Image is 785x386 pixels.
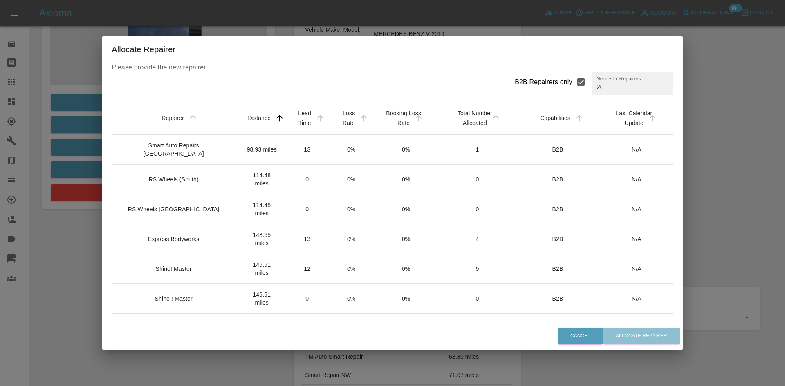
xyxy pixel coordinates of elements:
td: 0% [373,194,439,224]
td: 148.55 miles [239,224,285,254]
td: 149.91 miles [239,284,285,314]
button: Cancel [558,328,603,344]
td: 0% [330,194,373,224]
div: Last Calendar Update [616,110,652,126]
td: 0% [373,314,439,344]
td: 114.48 miles [239,194,285,224]
td: 13 [285,224,330,254]
td: a month ago [600,314,673,344]
td: 98.93 miles [239,135,285,165]
td: 0 [439,284,516,314]
td: N/A [600,165,673,194]
td: 0 [439,165,516,194]
td: 1 [439,135,516,165]
div: Repairer [161,115,184,121]
div: Booking Loss Rate [386,110,421,126]
td: N/A [600,254,673,284]
td: 0% [373,224,439,254]
td: N/A [600,194,673,224]
td: N/A [600,284,673,314]
div: B2B Repairers only [515,77,572,87]
td: 0% [330,224,373,254]
td: B2B [516,224,600,254]
div: Shine ! Master [155,295,192,303]
td: 0 [285,284,330,314]
div: Loss Rate [343,110,355,126]
td: 0% [373,254,439,284]
h2: Allocate Repairer [102,36,683,62]
td: 0% [373,284,439,314]
td: 0% [373,135,439,165]
div: Express Bodyworks [148,235,199,243]
td: B2B [516,135,600,165]
td: 0% [330,314,373,344]
div: RS Wheels (South) [148,175,198,183]
div: Distance [248,115,271,121]
td: B2B [516,314,600,344]
div: Shine! Master [155,265,191,273]
td: B2B [516,165,600,194]
td: 0 [439,314,516,344]
td: 0 [285,165,330,194]
td: 149.91 miles [239,254,285,284]
td: N/A [600,135,673,165]
div: Smart Auto Repairs [GEOGRAPHIC_DATA] [118,141,229,158]
div: Capabilities [540,115,570,121]
label: Nearest x Repairers [597,75,641,82]
td: 165.96 miles [239,314,285,344]
td: 13 [285,135,330,165]
div: Lead Time [298,110,311,126]
td: 0% [330,284,373,314]
div: Total Number Allocated [458,110,492,126]
div: RS Wheels [GEOGRAPHIC_DATA] [128,205,220,213]
td: 4 [439,224,516,254]
td: B2B [516,284,600,314]
td: 9 [439,254,516,284]
td: 0% [373,165,439,194]
td: 0% [330,135,373,165]
td: N/A [600,224,673,254]
td: 12 [285,254,330,284]
td: B2B [516,254,600,284]
td: 0% [330,254,373,284]
td: 0 [285,314,330,344]
td: B2B [516,194,600,224]
td: 0 [285,194,330,224]
td: 0 [439,194,516,224]
td: 0% [330,165,373,194]
p: Please provide the new repairer. [112,62,673,72]
td: 114.48 miles [239,165,285,194]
